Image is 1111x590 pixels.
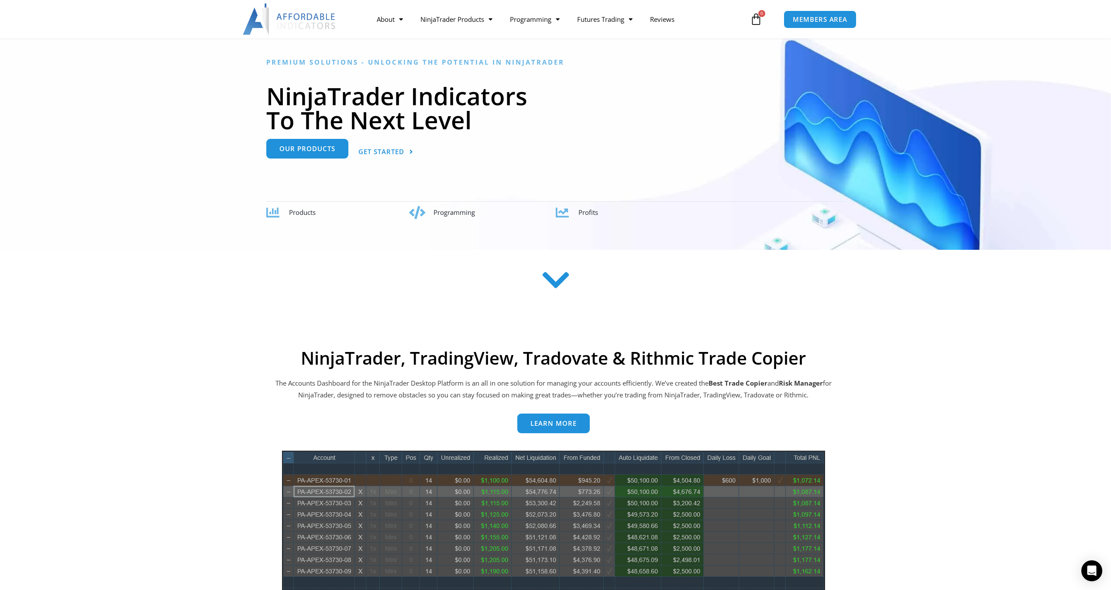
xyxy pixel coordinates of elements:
[568,9,641,29] a: Futures Trading
[274,377,833,402] p: The Accounts Dashboard for the NinjaTrader Desktop Platform is an all in one solution for managin...
[368,9,412,29] a: About
[501,9,568,29] a: Programming
[578,208,598,217] span: Profits
[779,379,823,387] strong: Risk Manager
[243,3,337,35] img: LogoAI | Affordable Indicators – NinjaTrader
[1081,560,1102,581] div: Open Intercom Messenger
[358,148,404,155] span: Get Started
[266,58,845,66] h6: Premium Solutions - Unlocking the Potential in NinjaTrader
[517,414,590,433] a: Learn more
[530,420,577,427] span: Learn more
[412,9,501,29] a: NinjaTrader Products
[758,10,765,17] span: 0
[266,139,348,159] a: Our Products
[289,208,316,217] span: Products
[358,142,413,162] a: Get Started
[784,10,856,28] a: MEMBERS AREA
[641,9,683,29] a: Reviews
[433,208,475,217] span: Programming
[368,9,748,29] nav: Menu
[737,7,775,32] a: 0
[274,348,833,369] h2: NinjaTrader, TradingView, Tradovate & Rithmic Trade Copier
[266,84,845,132] h1: NinjaTrader Indicators To The Next Level
[709,379,767,387] b: Best Trade Copier
[279,145,335,152] span: Our Products
[793,16,847,23] span: MEMBERS AREA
